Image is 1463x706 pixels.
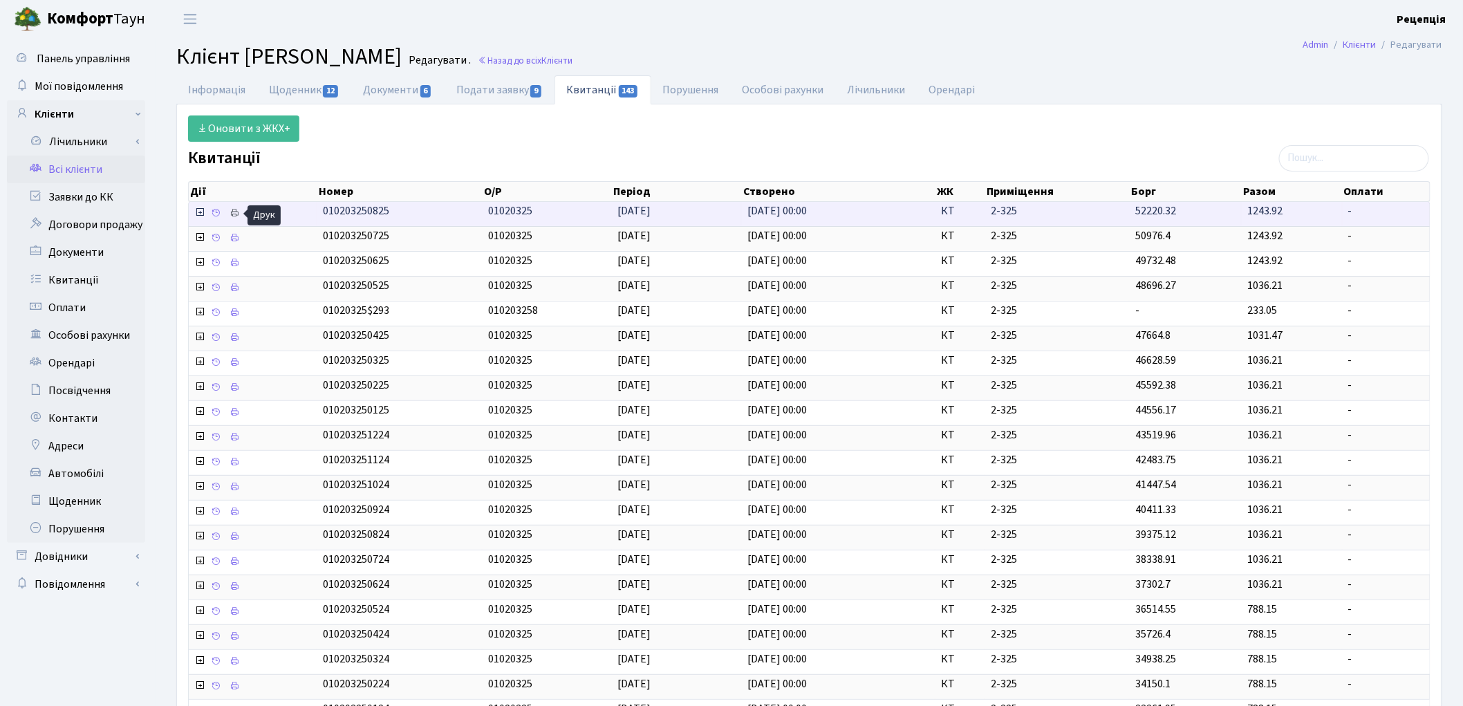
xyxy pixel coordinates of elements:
[991,452,1124,468] span: 2-325
[941,253,980,269] span: КТ
[7,73,145,100] a: Мої повідомлення
[617,328,651,343] span: [DATE]
[941,353,980,369] span: КТ
[7,322,145,349] a: Особові рахунки
[7,543,145,570] a: Довідники
[986,182,1130,201] th: Приміщення
[1135,602,1176,617] span: 36514.55
[747,328,807,343] span: [DATE] 00:00
[1348,278,1424,294] span: -
[1135,502,1176,517] span: 40411.33
[488,402,532,418] span: 01020325
[1348,402,1424,418] span: -
[941,651,980,667] span: КТ
[935,182,985,201] th: ЖК
[445,75,555,104] a: Подати заявку
[1348,303,1424,319] span: -
[488,552,532,567] span: 01020325
[941,378,980,393] span: КТ
[747,203,807,219] span: [DATE] 00:00
[617,303,651,318] span: [DATE]
[323,477,389,492] span: 010203251024
[7,294,145,322] a: Оплати
[991,676,1124,692] span: 2-325
[941,676,980,692] span: КТ
[991,427,1124,443] span: 2-325
[7,266,145,294] a: Квитанції
[37,51,130,66] span: Панель управління
[1348,328,1424,344] span: -
[1135,278,1176,293] span: 48696.27
[323,328,389,343] span: 010203250425
[488,577,532,592] span: 01020325
[617,626,651,642] span: [DATE]
[488,228,532,243] span: 01020325
[323,203,389,219] span: 010203250825
[617,577,651,592] span: [DATE]
[483,182,613,201] th: О/Р
[991,626,1124,642] span: 2-325
[747,353,807,368] span: [DATE] 00:00
[617,353,651,368] span: [DATE]
[1135,552,1176,567] span: 38338.91
[1135,477,1176,492] span: 41447.54
[941,552,980,568] span: КТ
[176,75,257,104] a: Інформація
[747,577,807,592] span: [DATE] 00:00
[941,328,980,344] span: КТ
[1247,552,1283,567] span: 1036.21
[188,149,261,169] label: Квитанції
[1348,527,1424,543] span: -
[7,515,145,543] a: Порушення
[617,228,651,243] span: [DATE]
[941,626,980,642] span: КТ
[317,182,483,201] th: Номер
[323,278,389,293] span: 010203250525
[488,527,532,542] span: 01020325
[1135,676,1171,691] span: 34150.1
[323,253,389,268] span: 010203250625
[991,203,1124,219] span: 2-325
[941,602,980,617] span: КТ
[747,378,807,393] span: [DATE] 00:00
[488,203,532,219] span: 01020325
[323,378,389,393] span: 010203250225
[323,228,389,243] span: 010203250725
[1135,378,1176,393] span: 45592.38
[488,427,532,443] span: 01020325
[323,602,389,617] span: 010203250524
[7,377,145,405] a: Посвідчення
[478,54,572,67] a: Назад до всіхКлієнти
[1348,228,1424,244] span: -
[173,8,207,30] button: Переключити навігацію
[7,156,145,183] a: Всі клієнти
[747,253,807,268] span: [DATE] 00:00
[617,253,651,268] span: [DATE]
[1135,328,1171,343] span: 47664.8
[747,303,807,318] span: [DATE] 00:00
[1247,626,1277,642] span: 788.15
[488,602,532,617] span: 01020325
[1247,427,1283,443] span: 1036.21
[7,487,145,515] a: Щоденник
[1348,378,1424,393] span: -
[488,328,532,343] span: 01020325
[747,502,807,517] span: [DATE] 00:00
[1397,12,1446,27] b: Рецепція
[941,402,980,418] span: КТ
[941,278,980,294] span: КТ
[488,651,532,667] span: 01020325
[991,477,1124,493] span: 2-325
[1247,651,1277,667] span: 788.15
[617,477,651,492] span: [DATE]
[1135,253,1176,268] span: 49732.48
[1348,602,1424,617] span: -
[617,527,651,542] span: [DATE]
[488,477,532,492] span: 01020325
[617,427,651,443] span: [DATE]
[617,378,651,393] span: [DATE]
[617,651,651,667] span: [DATE]
[488,502,532,517] span: 01020325
[1348,253,1424,269] span: -
[619,85,638,97] span: 143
